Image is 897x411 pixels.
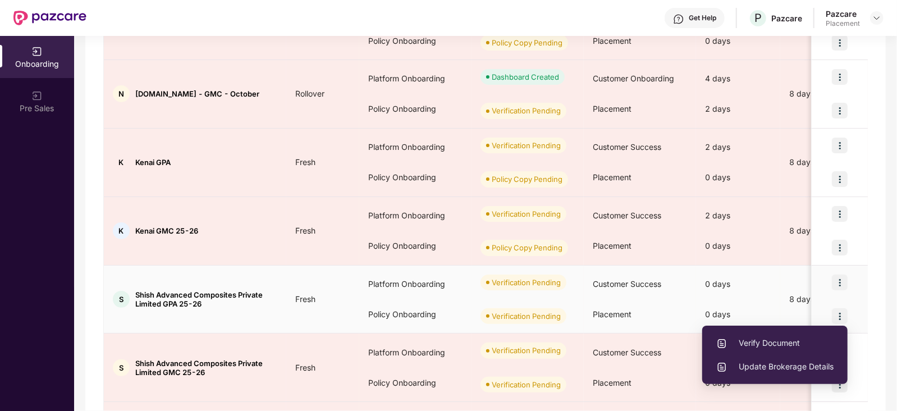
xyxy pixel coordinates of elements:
div: Verification Pending [492,140,561,151]
div: Policy Onboarding [359,299,472,330]
img: icon [832,138,848,153]
div: Verification Pending [492,277,561,288]
span: Update Brokerage Details [716,360,834,373]
div: 4 days [696,63,780,94]
span: Customer Success [593,348,661,357]
div: Policy Copy Pending [492,242,562,253]
div: Placement [826,19,860,28]
span: Kenai GMC 25-26 [135,226,198,235]
div: 8 days [780,225,876,237]
span: Verify Document [716,337,834,349]
div: 0 days [696,269,780,299]
span: Fresh [286,157,324,167]
div: Policy Copy Pending [492,37,562,48]
div: Platform Onboarding [359,200,472,231]
span: Customer Success [593,142,661,152]
img: icon [832,171,848,187]
div: S [113,359,130,376]
div: Policy Onboarding [359,94,472,124]
img: svg+xml;base64,PHN2ZyBpZD0iSGVscC0zMngzMiIgeG1sbnM9Imh0dHA6Ly93d3cudzMub3JnLzIwMDAvc3ZnIiB3aWR0aD... [673,13,684,25]
div: Policy Copy Pending [492,173,562,185]
img: svg+xml;base64,PHN2ZyB3aWR0aD0iMjAiIGhlaWdodD0iMjAiIHZpZXdCb3g9IjAgMCAyMCAyMCIgZmlsbD0ibm9uZSIgeG... [31,46,43,57]
div: Verification Pending [492,105,561,116]
img: svg+xml;base64,PHN2ZyBpZD0iRHJvcGRvd24tMzJ4MzIiIHhtbG5zPSJodHRwOi8vd3d3LnczLm9yZy8yMDAwL3N2ZyIgd2... [872,13,881,22]
div: Policy Onboarding [359,231,472,261]
span: Fresh [286,363,324,372]
span: Placement [593,378,631,387]
img: svg+xml;base64,PHN2ZyBpZD0iVXBsb2FkX0xvZ3MiIGRhdGEtbmFtZT0iVXBsb2FkIExvZ3MiIHhtbG5zPSJodHRwOi8vd3... [716,338,727,349]
div: 0 days [696,26,780,56]
img: icon [832,240,848,255]
div: Platform Onboarding [359,337,472,368]
span: Fresh [286,226,324,235]
img: icon [832,206,848,222]
div: N [113,85,130,102]
div: Get Help [689,13,716,22]
div: 2 days [696,132,780,162]
img: icon [832,103,848,118]
div: 0 days [696,231,780,261]
span: Kenai GPA [135,158,171,167]
div: 8 days [780,156,876,168]
img: icon [832,69,848,85]
span: Placement [593,309,631,319]
div: Policy Onboarding [359,26,472,56]
div: K [113,154,130,171]
span: [DOMAIN_NAME] - GMC - October [135,89,259,98]
span: Fresh [286,294,324,304]
div: 2 days [696,200,780,231]
div: Verification Pending [492,379,561,390]
div: Pazcare [826,8,860,19]
div: Platform Onboarding [359,132,472,162]
img: svg+xml;base64,PHN2ZyB3aWR0aD0iMjAiIGhlaWdodD0iMjAiIHZpZXdCb3g9IjAgMCAyMCAyMCIgZmlsbD0ibm9uZSIgeG... [31,90,43,102]
div: S [113,291,130,308]
div: 0 days [696,368,780,398]
div: 0 days [696,162,780,193]
div: Verification Pending [492,345,561,356]
span: Rollover [286,89,333,98]
span: Shish Advanced Composites Private Limited GMC 25-26 [135,359,277,377]
span: Placement [593,104,631,113]
div: 8 days [780,293,876,305]
div: Policy Onboarding [359,368,472,398]
span: P [754,11,762,25]
div: K [113,222,130,239]
div: 2 days [696,94,780,124]
span: Placement [593,36,631,45]
img: icon [832,275,848,290]
div: 0 days [696,299,780,330]
span: Customer Success [593,279,661,289]
img: icon [832,35,848,51]
span: Placement [593,241,631,250]
span: Shish Advanced Composites Private Limited GPA 25-26 [135,290,277,308]
span: Customer Success [593,211,661,220]
span: Placement [593,172,631,182]
div: Pazcare [771,13,802,24]
div: Dashboard Created [492,71,559,83]
img: New Pazcare Logo [13,11,86,25]
span: Customer Onboarding [593,74,674,83]
div: Policy Onboarding [359,162,472,193]
div: 8 days [780,88,876,100]
div: Platform Onboarding [359,269,472,299]
img: svg+xml;base64,PHN2ZyBpZD0iVXBsb2FkX0xvZ3MiIGRhdGEtbmFtZT0iVXBsb2FkIExvZ3MiIHhtbG5zPSJodHRwOi8vd3... [716,362,727,373]
div: Verification Pending [492,310,561,322]
img: icon [832,308,848,324]
div: 0 days [696,337,780,368]
div: Platform Onboarding [359,63,472,94]
div: Verification Pending [492,208,561,220]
